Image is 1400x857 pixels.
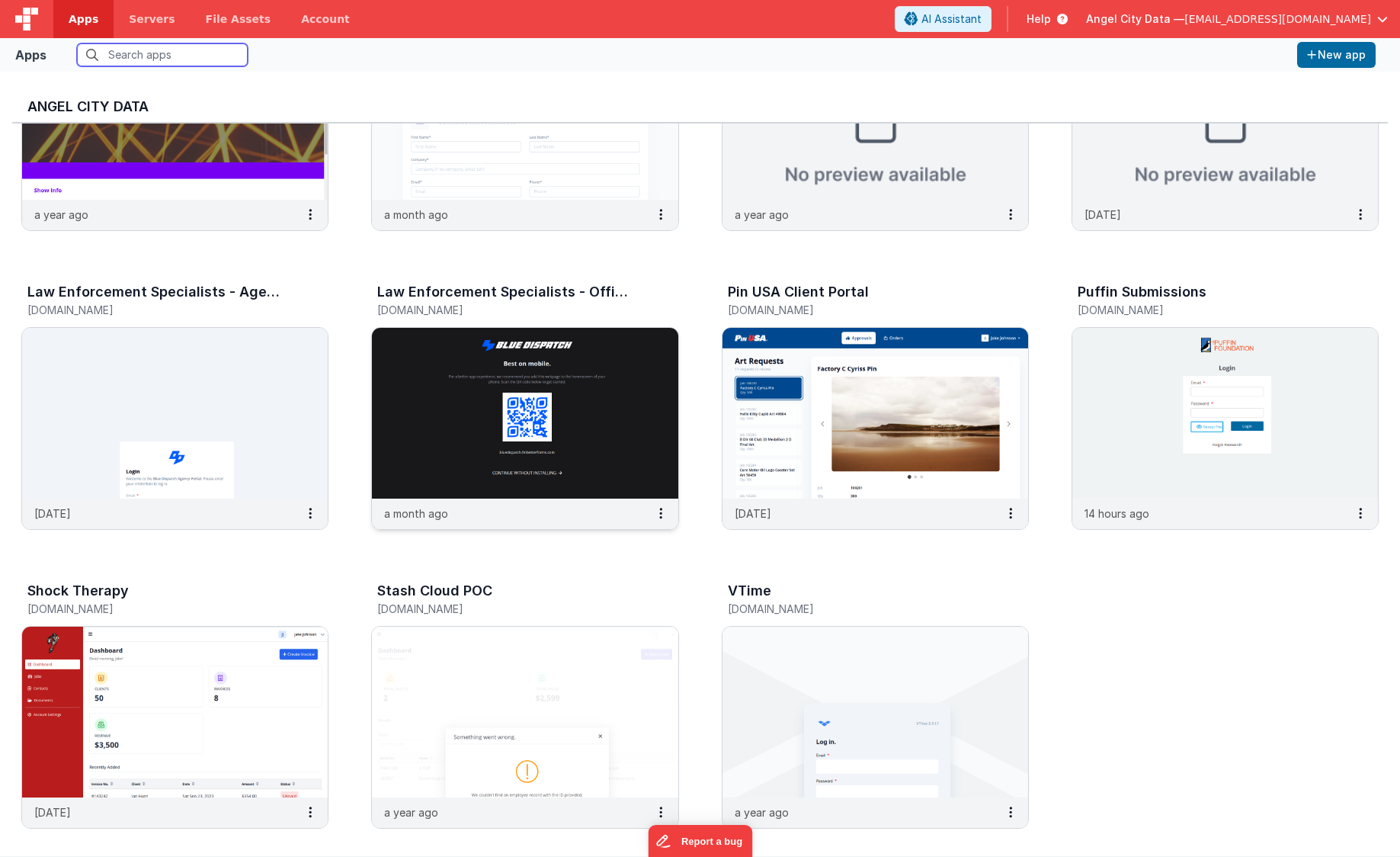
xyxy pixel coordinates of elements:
button: New app [1297,42,1376,68]
p: a year ago [735,804,789,820]
span: [EMAIL_ADDRESS][DOMAIN_NAME] [1184,11,1371,27]
h5: [DOMAIN_NAME] [27,304,290,316]
iframe: Marker.io feedback button [648,825,752,857]
span: Angel City Data — [1086,11,1184,27]
p: [DATE] [34,506,71,522]
p: 14 hours ago [1084,506,1149,522]
h3: Law Enforcement Specialists - Agency Portal [27,284,286,300]
p: a year ago [384,804,438,820]
p: [DATE] [1084,207,1121,223]
h5: [DOMAIN_NAME] [377,603,640,615]
h5: [DOMAIN_NAME] [728,603,991,615]
h3: Law Enforcement Specialists - Officer Portal [377,284,636,300]
h3: Puffin Submissions [1078,284,1206,300]
span: AI Assistant [921,11,982,27]
h3: Stash Cloud POC [377,583,492,599]
h5: [DOMAIN_NAME] [728,304,991,316]
span: File Assets [206,11,271,27]
h3: Pin USA Client Portal [728,284,869,300]
h3: Shock Therapy [27,583,129,599]
p: [DATE] [735,506,771,522]
input: Search apps [77,43,248,66]
p: a year ago [735,207,789,223]
span: Apps [69,11,98,27]
p: a month ago [384,207,448,223]
p: a month ago [384,506,448,522]
h5: [DOMAIN_NAME] [377,304,640,316]
h5: [DOMAIN_NAME] [27,603,290,615]
button: AI Assistant [895,6,992,32]
h3: Angel City Data [27,99,1373,114]
p: [DATE] [34,804,71,820]
span: Servers [129,11,175,27]
div: Apps [15,46,46,64]
span: Help [1027,11,1051,27]
h5: [DOMAIN_NAME] [1078,304,1341,316]
h3: VTime [728,583,771,599]
p: a year ago [34,207,88,223]
button: Angel City Data — [EMAIL_ADDRESS][DOMAIN_NAME] [1086,11,1388,27]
